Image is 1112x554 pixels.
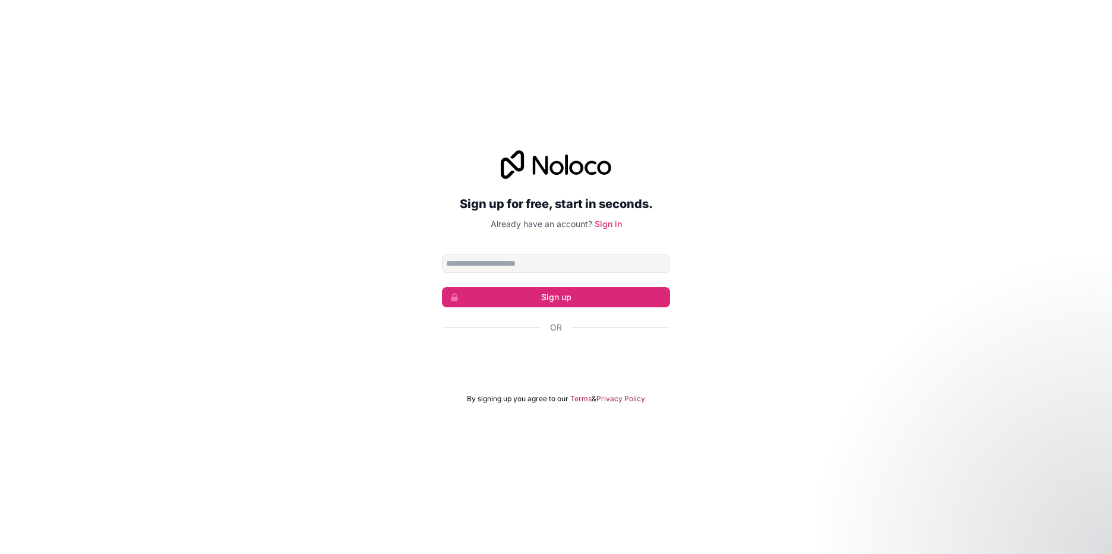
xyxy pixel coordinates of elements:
[442,193,670,215] h2: Sign up for free, start in seconds.
[592,394,596,404] span: &
[550,322,562,333] span: Or
[491,219,592,229] span: Already have an account?
[442,254,670,273] input: Email address
[570,394,592,404] a: Terms
[442,287,670,307] button: Sign up
[467,394,568,404] span: By signing up you agree to our
[596,394,645,404] a: Privacy Policy
[595,219,622,229] a: Sign in
[874,465,1112,548] iframe: Intercom notifications message
[436,347,676,373] iframe: Sign in with Google Button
